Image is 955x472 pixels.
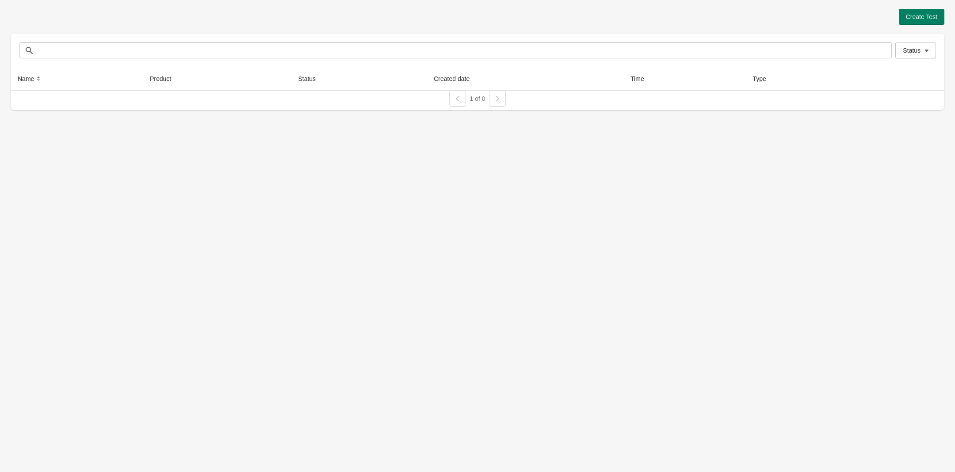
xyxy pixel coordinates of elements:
button: Status [895,42,936,58]
button: Type [749,71,778,87]
button: Product [146,71,183,87]
button: Create Test [899,9,944,25]
button: Created date [430,71,482,87]
span: Create Test [906,13,937,20]
button: Time [627,71,657,87]
button: Name [14,71,46,87]
span: Status [903,47,921,54]
span: 1 of 0 [470,95,485,102]
button: Status [294,71,328,87]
